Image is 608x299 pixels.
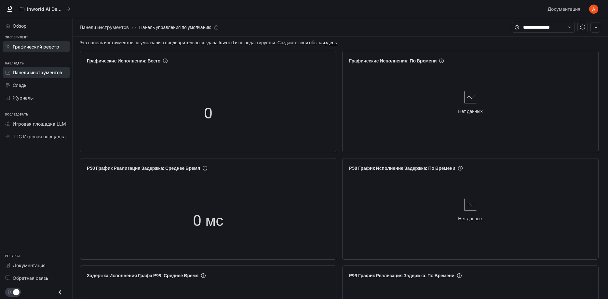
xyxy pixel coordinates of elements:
[13,69,62,76] span: Панели инструментов
[580,24,585,30] span: Синк
[349,165,455,172] span: P50 График Исполнение Задержка: По Времени
[458,166,463,170] span: info-круг
[3,67,70,78] a: Панели инструментов
[458,215,482,222] article: Нет данных
[138,21,213,34] article: Панель управления по умолчанию
[13,120,66,127] span: Игровая площадка LLM
[457,273,462,278] span: info-круг
[13,133,66,140] span: ТТС Игровая площадка
[547,5,580,13] span: Документация
[3,260,70,271] a: Документация
[545,3,585,16] a: Документация
[132,24,137,31] span: / /
[3,41,70,52] a: Графический реестр
[3,131,70,142] a: ТТС Игровая площадка
[3,79,70,91] a: Следы
[439,59,444,63] span: info-круг
[3,92,70,103] a: Журналы
[3,272,70,284] a: Обратная связь
[13,94,34,101] span: Журналы
[204,102,212,125] span: 0
[13,22,27,29] span: Обзор
[193,209,223,233] span: 0 мс
[17,3,74,16] button: Все рабочие пространства
[87,57,160,64] span: Графические Исполнения: Всего
[13,262,46,269] span: Документация
[349,272,454,279] span: P99 График Реализация Задержка: По Времени
[78,23,130,31] button: Панели инструментов
[13,43,59,50] span: Графический реестр
[201,273,206,278] span: info-круг
[3,118,70,129] a: Игровая площадка LLM
[79,39,603,46] span: Эта панель инструментов по умолчанию предварительно создана Inworld и не редактируется. Создайте ...
[80,23,129,31] span: Панели инструментов
[53,286,67,299] button: Закрытый ящик
[87,272,198,279] span: Задержка Исполнения Графа P99: Среднее Время
[589,5,598,14] img: Аватар пользователя
[163,59,168,63] span: info-круг
[13,275,48,281] span: Обратная связь
[27,7,63,12] p: Inworld AI Demos
[87,165,200,172] span: P50 График Реализация Задержка: Среднее Время
[203,166,207,170] span: info-круг
[13,82,27,88] span: Следы
[13,288,20,295] span: Тёмный режим переключателя
[587,3,600,16] button: Аватар пользователя
[349,57,437,64] span: Графические Исполнения: По Времени
[458,108,482,115] article: Нет данных
[325,40,337,45] a: здесь
[3,20,70,32] a: Обзор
